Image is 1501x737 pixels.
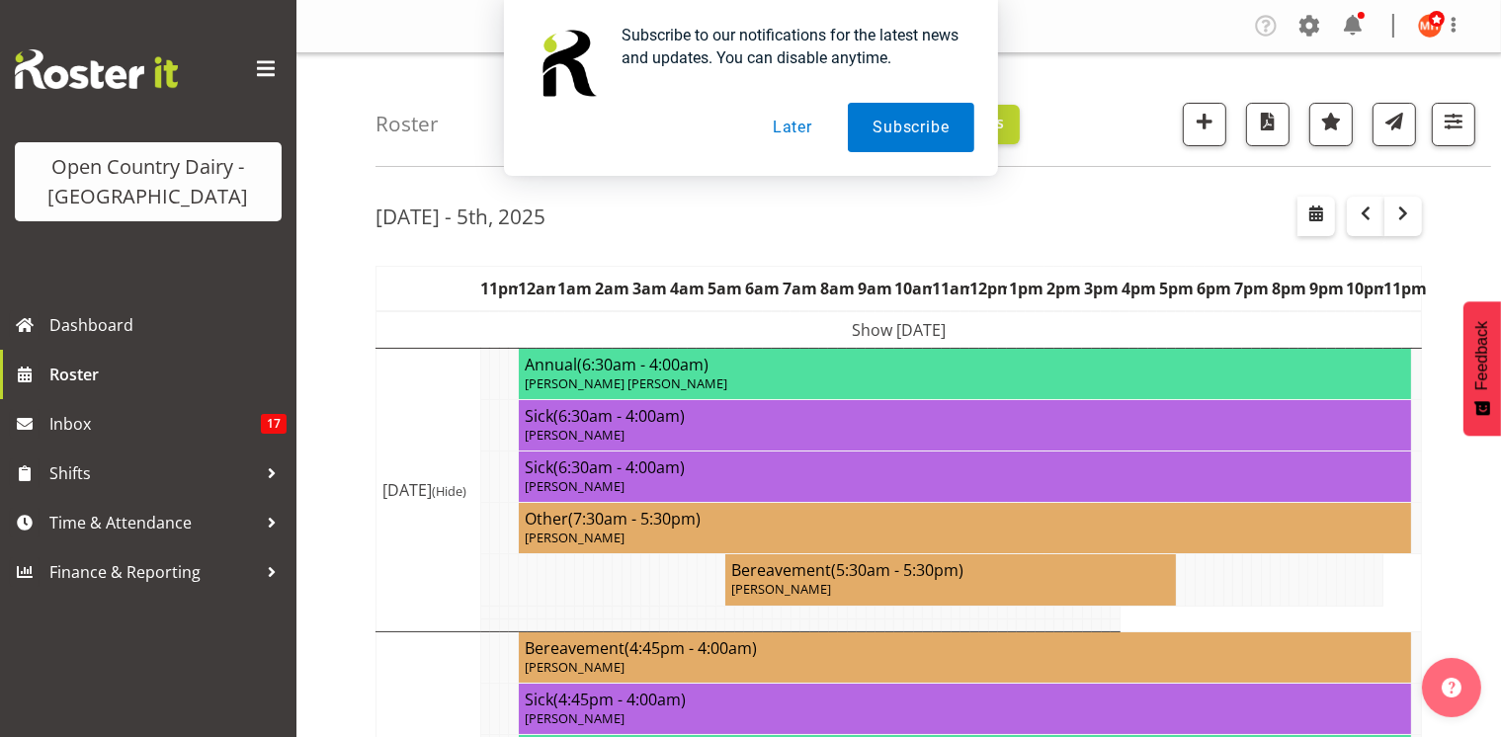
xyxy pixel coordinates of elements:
[35,152,262,211] div: Open Country Dairy - [GEOGRAPHIC_DATA]
[49,310,287,340] span: Dashboard
[625,637,757,659] span: (4:45pm - 4:00am)
[1233,266,1271,311] th: 7pm
[831,559,963,581] span: (5:30am - 5:30pm)
[1473,321,1491,390] span: Feedback
[1442,678,1461,697] img: help-xxl-2.png
[1044,266,1082,311] th: 2pm
[1195,266,1232,311] th: 6pm
[49,360,287,389] span: Roster
[525,355,1405,374] h4: Annual
[525,457,1405,477] h4: Sick
[525,406,1405,426] h4: Sick
[577,354,709,375] span: (6:30am - 4:00am)
[731,560,1170,580] h4: Bereavement
[375,204,545,229] h2: [DATE] - 5th, 2025
[848,103,973,152] button: Subscribe
[525,426,625,444] span: [PERSON_NAME]
[553,405,685,427] span: (6:30am - 4:00am)
[857,266,894,311] th: 9am
[525,374,727,392] span: [PERSON_NAME] [PERSON_NAME]
[555,266,593,311] th: 1am
[1346,266,1383,311] th: 10pm
[525,690,1405,709] h4: Sick
[261,414,287,434] span: 17
[707,266,744,311] th: 5am
[432,482,466,500] span: (Hide)
[1082,266,1120,311] th: 3pm
[525,709,625,727] span: [PERSON_NAME]
[1383,266,1422,311] th: 11pm
[631,266,669,311] th: 3am
[49,557,257,587] span: Finance & Reporting
[49,458,257,488] span: Shifts
[819,266,857,311] th: 8am
[1463,301,1501,436] button: Feedback - Show survey
[744,266,782,311] th: 6am
[1308,266,1346,311] th: 9pm
[669,266,707,311] th: 4am
[1007,266,1044,311] th: 1pm
[49,409,261,439] span: Inbox
[553,456,685,478] span: (6:30am - 4:00am)
[894,266,932,311] th: 10am
[593,266,630,311] th: 2am
[932,266,969,311] th: 11am
[1297,197,1335,236] button: Select a specific date within the roster.
[525,529,625,546] span: [PERSON_NAME]
[748,103,837,152] button: Later
[1120,266,1157,311] th: 4pm
[782,266,819,311] th: 7am
[376,311,1422,349] td: Show [DATE]
[1271,266,1308,311] th: 8pm
[553,689,686,710] span: (4:45pm - 4:00am)
[1157,266,1195,311] th: 5pm
[518,266,555,311] th: 12am
[568,508,701,530] span: (7:30am - 5:30pm)
[525,509,1405,529] h4: Other
[607,24,974,69] div: Subscribe to our notifications for the latest news and updates. You can disable anytime.
[731,580,831,598] span: [PERSON_NAME]
[376,348,481,631] td: [DATE]
[480,266,518,311] th: 11pm
[969,266,1007,311] th: 12pm
[528,24,607,103] img: notification icon
[525,658,625,676] span: [PERSON_NAME]
[525,477,625,495] span: [PERSON_NAME]
[49,508,257,537] span: Time & Attendance
[525,638,1405,658] h4: Bereavement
